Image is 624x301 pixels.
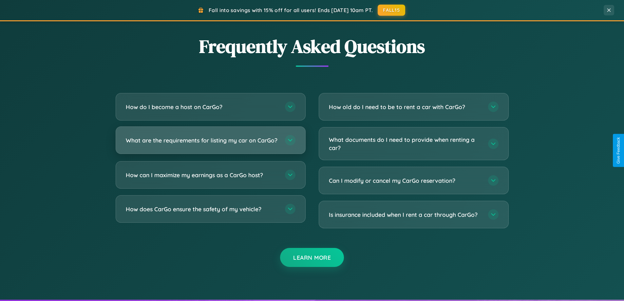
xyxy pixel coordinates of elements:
[329,136,482,152] h3: What documents do I need to provide when renting a car?
[126,136,278,144] h3: What are the requirements for listing my car on CarGo?
[280,248,344,267] button: Learn More
[116,34,509,59] h2: Frequently Asked Questions
[329,103,482,111] h3: How old do I need to be to rent a car with CarGo?
[329,177,482,185] h3: Can I modify or cancel my CarGo reservation?
[329,211,482,219] h3: Is insurance included when I rent a car through CarGo?
[126,205,278,213] h3: How does CarGo ensure the safety of my vehicle?
[126,103,278,111] h3: How do I become a host on CarGo?
[126,171,278,179] h3: How can I maximize my earnings as a CarGo host?
[378,5,405,16] button: FALL15
[209,7,373,13] span: Fall into savings with 15% off for all users! Ends [DATE] 10am PT.
[616,137,621,164] div: Give Feedback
